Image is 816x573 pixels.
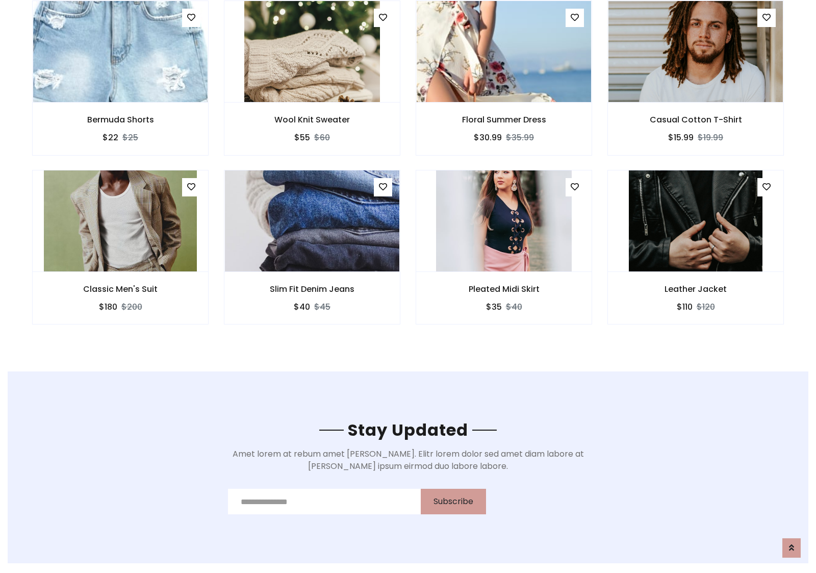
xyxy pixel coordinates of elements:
[668,133,694,142] h6: $15.99
[698,132,723,143] del: $19.99
[103,133,118,142] h6: $22
[474,133,502,142] h6: $30.99
[294,133,310,142] h6: $55
[33,284,208,294] h6: Classic Men's Suit
[33,115,208,124] h6: Bermuda Shorts
[608,284,783,294] h6: Leather Jacket
[314,132,330,143] del: $60
[122,132,138,143] del: $25
[697,301,715,313] del: $120
[416,284,592,294] h6: Pleated Midi Skirt
[99,302,117,312] h6: $180
[228,448,589,472] p: Amet lorem at rebum amet [PERSON_NAME]. Elitr lorem dolor sed amet diam labore at [PERSON_NAME] i...
[416,115,592,124] h6: Floral Summer Dress
[486,302,502,312] h6: $35
[224,284,400,294] h6: Slim Fit Denim Jeans
[608,115,783,124] h6: Casual Cotton T-Shirt
[421,489,486,514] button: Subscribe
[224,115,400,124] h6: Wool Knit Sweater
[314,301,330,313] del: $45
[294,302,310,312] h6: $40
[344,418,472,441] span: Stay Updated
[506,301,522,313] del: $40
[506,132,534,143] del: $35.99
[121,301,142,313] del: $200
[677,302,693,312] h6: $110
